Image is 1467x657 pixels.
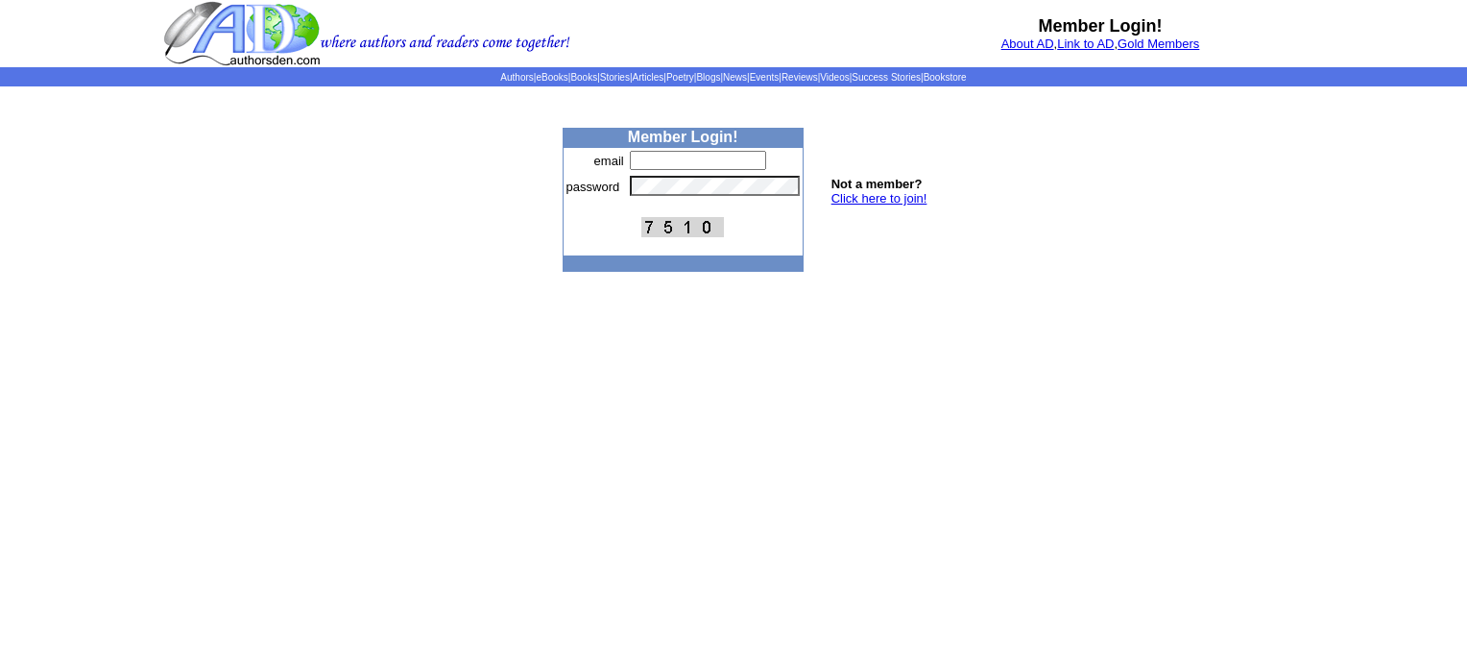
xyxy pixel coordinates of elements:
[696,72,720,83] a: Blogs
[1039,16,1163,36] b: Member Login!
[924,72,967,83] a: Bookstore
[600,72,630,83] a: Stories
[723,72,747,83] a: News
[1001,36,1200,51] font: , ,
[594,154,624,168] font: email
[570,72,597,83] a: Books
[536,72,567,83] a: eBooks
[1118,36,1199,51] a: Gold Members
[750,72,780,83] a: Events
[566,180,620,194] font: password
[500,72,966,83] span: | | | | | | | | | | | |
[852,72,921,83] a: Success Stories
[633,72,664,83] a: Articles
[628,129,738,145] b: Member Login!
[641,217,724,237] img: This Is CAPTCHA Image
[831,177,923,191] b: Not a member?
[666,72,694,83] a: Poetry
[1001,36,1054,51] a: About AD
[1057,36,1114,51] a: Link to AD
[500,72,533,83] a: Authors
[820,72,849,83] a: Videos
[831,191,927,206] a: Click here to join!
[782,72,818,83] a: Reviews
